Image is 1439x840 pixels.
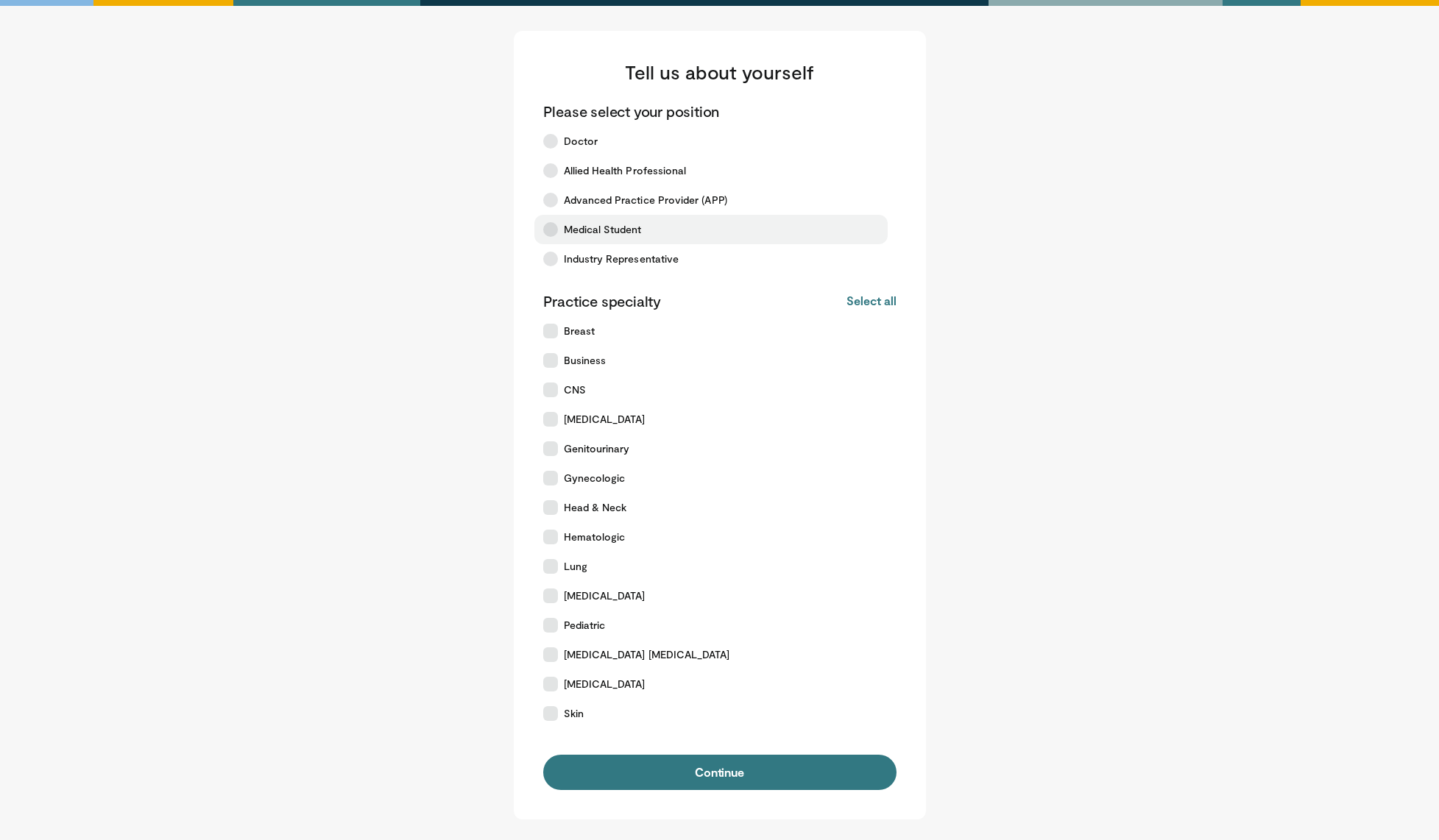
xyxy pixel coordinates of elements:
[543,291,661,310] p: Practice specialty
[564,559,587,574] span: Lung
[564,193,727,207] span: Advanced Practice Provider (APP)
[564,134,598,149] span: Doctor
[564,677,646,691] span: [MEDICAL_DATA]
[543,102,720,121] p: Please select your position
[564,222,642,237] span: Medical Student
[564,647,730,662] span: [MEDICAL_DATA] [MEDICAL_DATA]
[564,163,687,178] span: Allied Health Professional
[564,471,626,485] span: Gynecologic
[564,530,626,544] span: Hematologic
[543,755,897,790] button: Continue
[543,60,897,84] h3: Tell us about yourself
[564,706,584,721] span: Skin
[846,293,896,309] button: Select all
[564,324,595,338] span: Breast
[564,618,606,633] span: Pediatric
[564,500,627,515] span: Head & Neck
[564,588,646,603] span: [MEDICAL_DATA]
[564,441,630,456] span: Genitourinary
[564,353,607,368] span: Business
[564,382,586,397] span: CNS
[564,252,679,266] span: Industry Representative
[564,412,646,427] span: [MEDICAL_DATA]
